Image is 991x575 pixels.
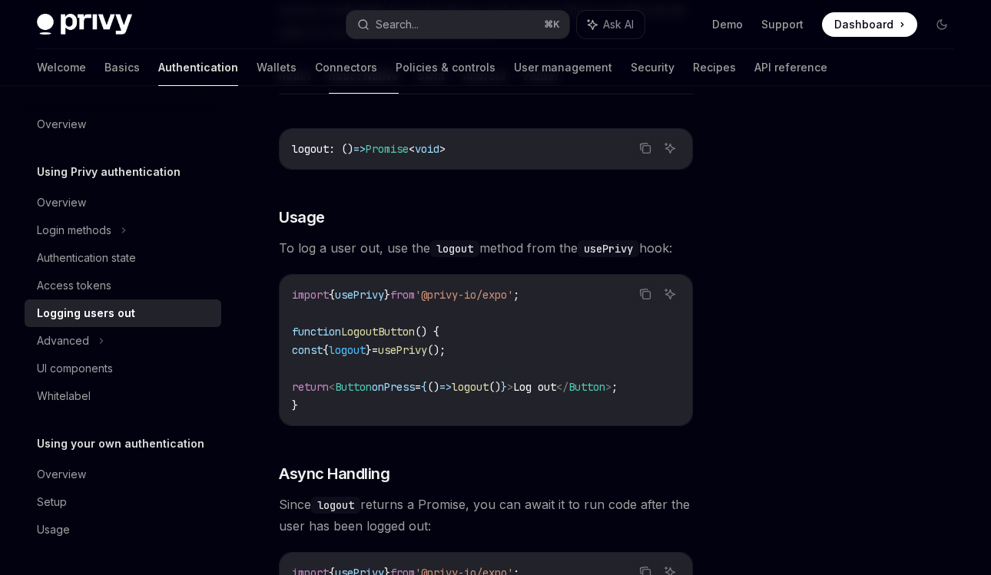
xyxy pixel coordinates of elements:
span: } [384,288,390,302]
span: : () [329,142,353,156]
span: logout [292,142,329,156]
span: Async Handling [279,463,389,484]
span: { [329,288,335,302]
span: ⌘ K [544,18,560,31]
span: '@privy-io/expo' [415,288,513,302]
span: const [292,343,323,357]
div: Logging users out [37,304,135,322]
span: To log a user out, use the method from the hook: [279,237,693,259]
span: Promise [366,142,409,156]
span: < [329,380,335,394]
div: Setup [37,493,67,511]
a: Whitelabel [25,382,221,410]
span: logout [452,380,489,394]
span: usePrivy [378,343,427,357]
code: usePrivy [578,240,639,257]
span: () [427,380,439,394]
a: Wallets [257,49,297,86]
span: function [292,325,341,339]
span: } [366,343,372,357]
a: Setup [25,488,221,516]
span: Log out [513,380,556,394]
button: Copy the contents from the code block [635,138,655,158]
div: Usage [37,520,70,539]
a: UI components [25,355,221,382]
a: Demo [712,17,743,32]
span: Since returns a Promise, you can await it to run code after the user has been logged out: [279,494,693,537]
span: () { [415,325,439,339]
button: Ask AI [660,138,680,158]
a: Dashboard [822,12,917,37]
a: Authentication [158,49,238,86]
span: = [415,380,421,394]
span: ; [612,380,618,394]
div: Advanced [37,332,89,350]
span: } [501,380,507,394]
a: User management [514,49,612,86]
code: logout [430,240,479,257]
a: Overview [25,111,221,138]
div: Search... [376,15,419,34]
span: Button [568,380,605,394]
span: void [415,142,439,156]
span: Button [335,380,372,394]
a: Access tokens [25,272,221,299]
span: = [372,343,378,357]
span: import [292,288,329,302]
div: UI components [37,359,113,378]
span: logout [329,343,366,357]
div: Overview [37,115,86,134]
img: dark logo [37,14,132,35]
a: Welcome [37,49,86,86]
h5: Using your own authentication [37,435,204,453]
div: Login methods [37,221,111,240]
a: Logging users out [25,299,221,327]
span: Ask AI [603,17,634,32]
span: } [292,398,298,412]
span: { [421,380,427,394]
div: Whitelabel [37,387,91,405]
span: > [439,142,446,156]
a: Overview [25,461,221,488]
button: Toggle dark mode [930,12,954,37]
h5: Using Privy authentication [37,163,181,181]
span: Dashboard [834,17,893,32]
span: Usage [279,207,325,228]
a: Recipes [693,49,736,86]
a: API reference [754,49,827,86]
button: Ask AI [577,11,645,38]
span: usePrivy [335,288,384,302]
a: Security [631,49,674,86]
a: Policies & controls [396,49,495,86]
div: Access tokens [37,276,111,295]
a: Connectors [315,49,377,86]
span: { [323,343,329,357]
button: Ask AI [660,284,680,304]
span: > [605,380,612,394]
button: Copy the contents from the code block [635,284,655,304]
span: ; [513,288,519,302]
div: Authentication state [37,249,136,267]
span: </ [556,380,568,394]
span: => [353,142,366,156]
span: (); [427,343,446,357]
a: Usage [25,516,221,544]
a: Support [761,17,804,32]
div: Overview [37,193,86,212]
span: onPress [372,380,415,394]
span: > [507,380,513,394]
span: () [489,380,501,394]
span: from [390,288,415,302]
a: Authentication state [25,244,221,272]
a: Overview [25,189,221,216]
span: return [292,380,329,394]
span: LogoutButton [341,325,415,339]
code: logout [311,497,360,514]
span: => [439,380,452,394]
span: < [409,142,415,156]
button: Search...⌘K [346,11,568,38]
div: Overview [37,465,86,484]
a: Basics [104,49,140,86]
